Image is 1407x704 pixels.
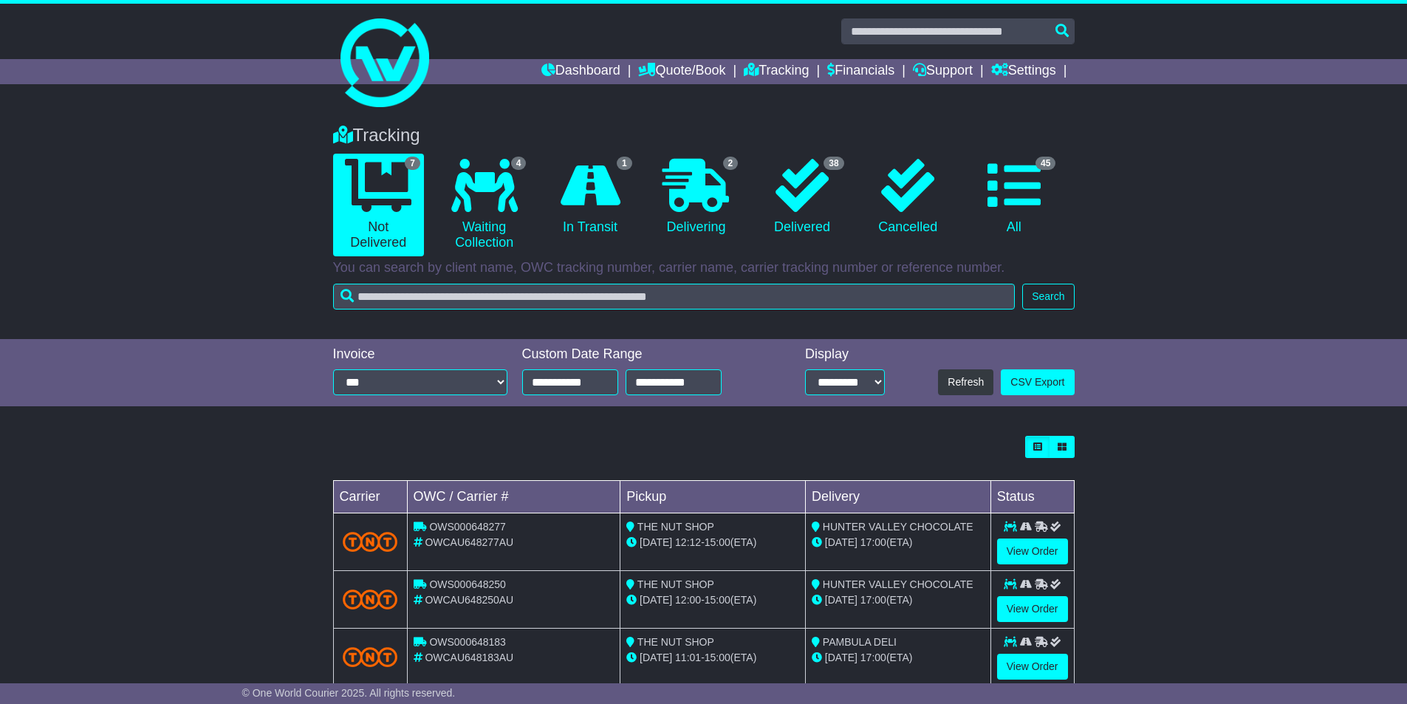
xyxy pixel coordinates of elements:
[333,346,507,363] div: Invoice
[511,157,527,170] span: 4
[343,647,398,667] img: TNT_Domestic.png
[439,154,530,256] a: 4 Waiting Collection
[541,59,620,84] a: Dashboard
[425,594,513,606] span: OWCAU648250AU
[405,157,420,170] span: 7
[343,532,398,552] img: TNT_Domestic.png
[860,594,886,606] span: 17:00
[825,536,857,548] span: [DATE]
[1022,284,1074,310] button: Search
[637,521,714,533] span: THE NUT SHOP
[990,481,1074,513] td: Status
[1035,157,1055,170] span: 45
[705,652,730,663] span: 15:00
[1001,369,1074,395] a: CSV Export
[326,125,1082,146] div: Tracking
[860,536,886,548] span: 17:00
[812,650,985,666] div: (ETA)
[522,346,759,363] div: Custom Date Range
[997,654,1068,680] a: View Order
[333,481,407,513] td: Carrier
[638,59,725,84] a: Quote/Book
[913,59,973,84] a: Support
[407,481,620,513] td: OWC / Carrier #
[343,589,398,609] img: TNT_Domestic.png
[825,652,857,663] span: [DATE]
[617,157,632,170] span: 1
[626,535,799,550] div: - (ETA)
[823,636,897,648] span: PAMBULA DELI
[825,594,857,606] span: [DATE]
[756,154,847,241] a: 38 Delivered
[333,260,1075,276] p: You can search by client name, OWC tracking number, carrier name, carrier tracking number or refe...
[968,154,1059,241] a: 45 All
[705,594,730,606] span: 15:00
[823,578,973,590] span: HUNTER VALLEY CHOCOLATE
[637,636,714,648] span: THE NUT SHOP
[827,59,894,84] a: Financials
[429,521,506,533] span: OWS000648277
[675,536,701,548] span: 12:12
[640,652,672,663] span: [DATE]
[860,652,886,663] span: 17:00
[620,481,806,513] td: Pickup
[744,59,809,84] a: Tracking
[242,687,456,699] span: © One World Courier 2025. All rights reserved.
[805,481,990,513] td: Delivery
[705,536,730,548] span: 15:00
[812,535,985,550] div: (ETA)
[425,536,513,548] span: OWCAU648277AU
[675,652,701,663] span: 11:01
[425,652,513,663] span: OWCAU648183AU
[651,154,742,241] a: 2 Delivering
[823,521,973,533] span: HUNTER VALLEY CHOCOLATE
[640,594,672,606] span: [DATE]
[723,157,739,170] span: 2
[805,346,885,363] div: Display
[626,650,799,666] div: - (ETA)
[640,536,672,548] span: [DATE]
[544,154,635,241] a: 1 In Transit
[626,592,799,608] div: - (ETA)
[429,578,506,590] span: OWS000648250
[675,594,701,606] span: 12:00
[637,578,714,590] span: THE NUT SHOP
[333,154,424,256] a: 7 Not Delivered
[812,592,985,608] div: (ETA)
[824,157,843,170] span: 38
[997,596,1068,622] a: View Order
[997,539,1068,564] a: View Order
[991,59,1056,84] a: Settings
[938,369,993,395] button: Refresh
[863,154,954,241] a: Cancelled
[429,636,506,648] span: OWS000648183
